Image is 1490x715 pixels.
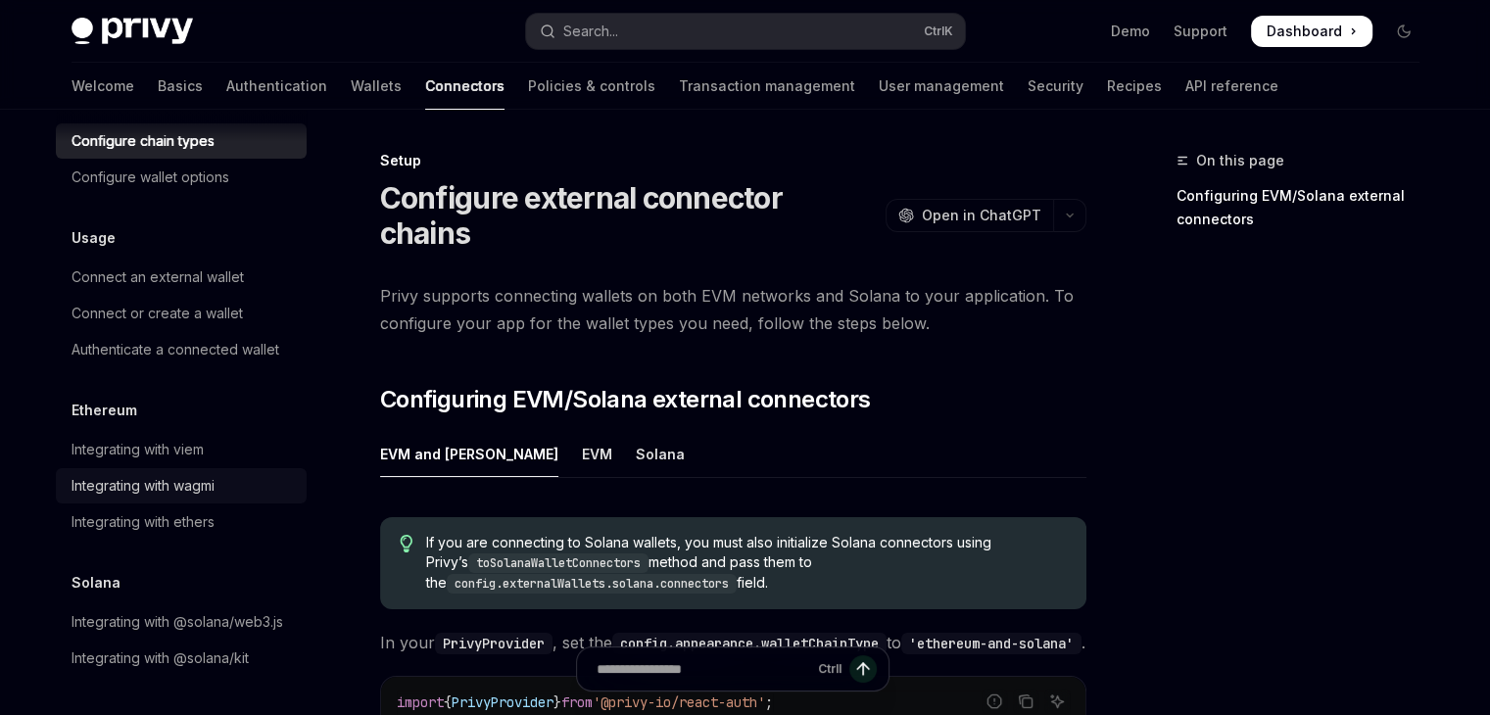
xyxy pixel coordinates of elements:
div: Connect an external wallet [72,265,244,289]
a: Configuring EVM/Solana external connectors [1177,180,1435,235]
a: Configure chain types [56,123,307,159]
div: Integrating with @solana/kit [72,646,249,670]
span: If you are connecting to Solana wallets, you must also initialize Solana connectors using Privy’s... [426,533,1066,594]
button: Toggle dark mode [1388,16,1419,47]
a: Authenticate a connected wallet [56,332,307,367]
a: User management [879,63,1004,110]
a: Basics [158,63,203,110]
a: Welcome [72,63,134,110]
a: Wallets [351,63,402,110]
code: config.appearance.walletChainType [612,633,887,654]
button: Open search [526,14,965,49]
a: Integrating with wagmi [56,468,307,503]
div: EVM and [PERSON_NAME] [380,431,558,477]
code: 'ethereum-and-solana' [901,633,1081,654]
a: Integrating with @solana/web3.js [56,604,307,640]
a: Integrating with ethers [56,504,307,540]
h5: Solana [72,571,120,595]
a: Connect or create a wallet [56,296,307,331]
span: Ctrl K [924,24,953,39]
div: EVM [582,431,612,477]
button: Send message [849,655,877,683]
span: Open in ChatGPT [922,206,1041,225]
code: config.externalWallets.solana.connectors [447,574,737,594]
a: Dashboard [1251,16,1372,47]
a: Policies & controls [528,63,655,110]
a: Integrating with @solana/kit [56,641,307,676]
a: Demo [1111,22,1150,41]
img: dark logo [72,18,193,45]
div: Integrating with @solana/web3.js [72,610,283,634]
span: On this page [1196,149,1284,172]
a: Transaction management [679,63,855,110]
div: Search... [563,20,618,43]
a: Security [1028,63,1083,110]
code: toSolanaWalletConnectors [468,553,649,573]
div: Integrating with wagmi [72,474,215,498]
h1: Configure external connector chains [380,180,878,251]
div: Configure wallet options [72,166,229,189]
div: Solana [636,431,685,477]
input: Ask a question... [597,647,810,691]
a: Recipes [1107,63,1162,110]
div: Configure chain types [72,129,215,153]
a: Support [1174,22,1227,41]
a: API reference [1185,63,1278,110]
div: Authenticate a connected wallet [72,338,279,361]
h5: Usage [72,226,116,250]
a: Connect an external wallet [56,260,307,295]
div: Connect or create a wallet [72,302,243,325]
code: PrivyProvider [435,633,553,654]
a: Configure wallet options [56,160,307,195]
span: Configuring EVM/Solana external connectors [380,384,871,415]
a: Authentication [226,63,327,110]
span: Privy supports connecting wallets on both EVM networks and Solana to your application. To configu... [380,282,1086,337]
a: Integrating with viem [56,432,307,467]
svg: Tip [400,535,413,552]
button: Open in ChatGPT [886,199,1053,232]
span: In your , set the to . [380,629,1086,656]
h5: Ethereum [72,399,137,422]
span: Dashboard [1267,22,1342,41]
a: Connectors [425,63,505,110]
div: Integrating with viem [72,438,204,461]
div: Setup [380,151,1086,170]
div: Integrating with ethers [72,510,215,534]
